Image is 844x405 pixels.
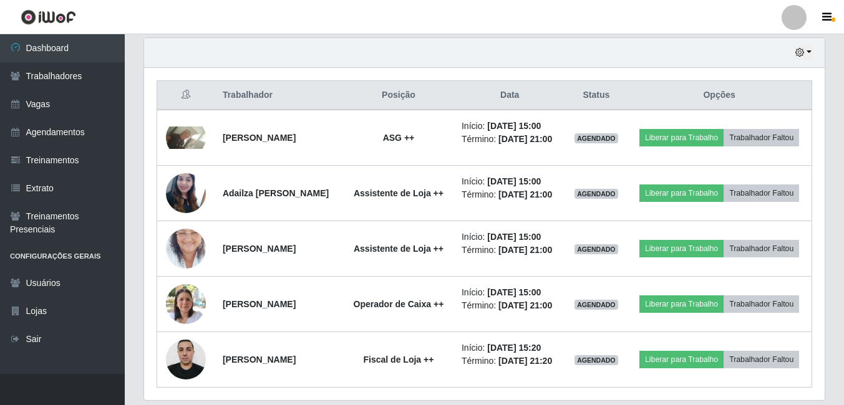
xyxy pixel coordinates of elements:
span: AGENDADO [575,189,618,199]
li: Início: [462,341,558,355]
th: Data [454,81,566,110]
strong: [PERSON_NAME] [223,299,296,309]
strong: Operador de Caixa ++ [354,299,444,309]
li: Término: [462,299,558,312]
time: [DATE] 15:20 [487,343,541,353]
li: Início: [462,175,558,188]
time: [DATE] 21:00 [498,134,552,144]
strong: Assistente de Loja ++ [354,188,444,198]
button: Liberar para Trabalho [639,184,724,202]
strong: [PERSON_NAME] [223,244,296,254]
img: CoreUI Logo [21,9,76,25]
span: AGENDADO [575,300,618,310]
li: Início: [462,120,558,133]
button: Trabalhador Faltou [724,240,799,257]
li: Início: [462,231,558,244]
time: [DATE] 15:00 [487,176,541,186]
span: AGENDADO [575,355,618,365]
time: [DATE] 15:00 [487,121,541,131]
time: [DATE] 21:00 [498,300,552,310]
img: 1730211202642.jpeg [166,333,206,386]
th: Posição [343,81,454,110]
time: [DATE] 21:00 [498,189,552,199]
strong: Fiscal de Loja ++ [364,355,434,364]
span: AGENDADO [575,133,618,143]
button: Liberar para Trabalho [639,351,724,368]
th: Trabalhador [215,81,343,110]
button: Liberar para Trabalho [639,129,724,146]
img: 1677848309634.jpeg [166,213,206,284]
th: Opções [627,81,812,110]
img: 1757146664616.jpeg [166,126,206,149]
button: Trabalhador Faltou [724,129,799,146]
li: Término: [462,355,558,368]
time: [DATE] 15:00 [487,287,541,297]
button: Liberar para Trabalho [639,295,724,313]
span: AGENDADO [575,244,618,254]
button: Trabalhador Faltou [724,184,799,202]
strong: Assistente de Loja ++ [354,244,444,254]
time: [DATE] 15:00 [487,232,541,242]
strong: Adailza [PERSON_NAME] [223,188,329,198]
li: Término: [462,188,558,201]
strong: [PERSON_NAME] [223,133,296,143]
strong: [PERSON_NAME] [223,355,296,364]
img: 1726671654574.jpeg [166,277,206,330]
li: Início: [462,286,558,299]
button: Trabalhador Faltou [724,351,799,368]
button: Liberar para Trabalho [639,240,724,257]
th: Status [566,81,628,110]
strong: ASG ++ [383,133,415,143]
time: [DATE] 21:00 [498,245,552,255]
li: Término: [462,133,558,146]
time: [DATE] 21:20 [498,356,552,366]
button: Trabalhador Faltou [724,295,799,313]
img: 1740184357298.jpeg [166,167,206,219]
li: Término: [462,244,558,257]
